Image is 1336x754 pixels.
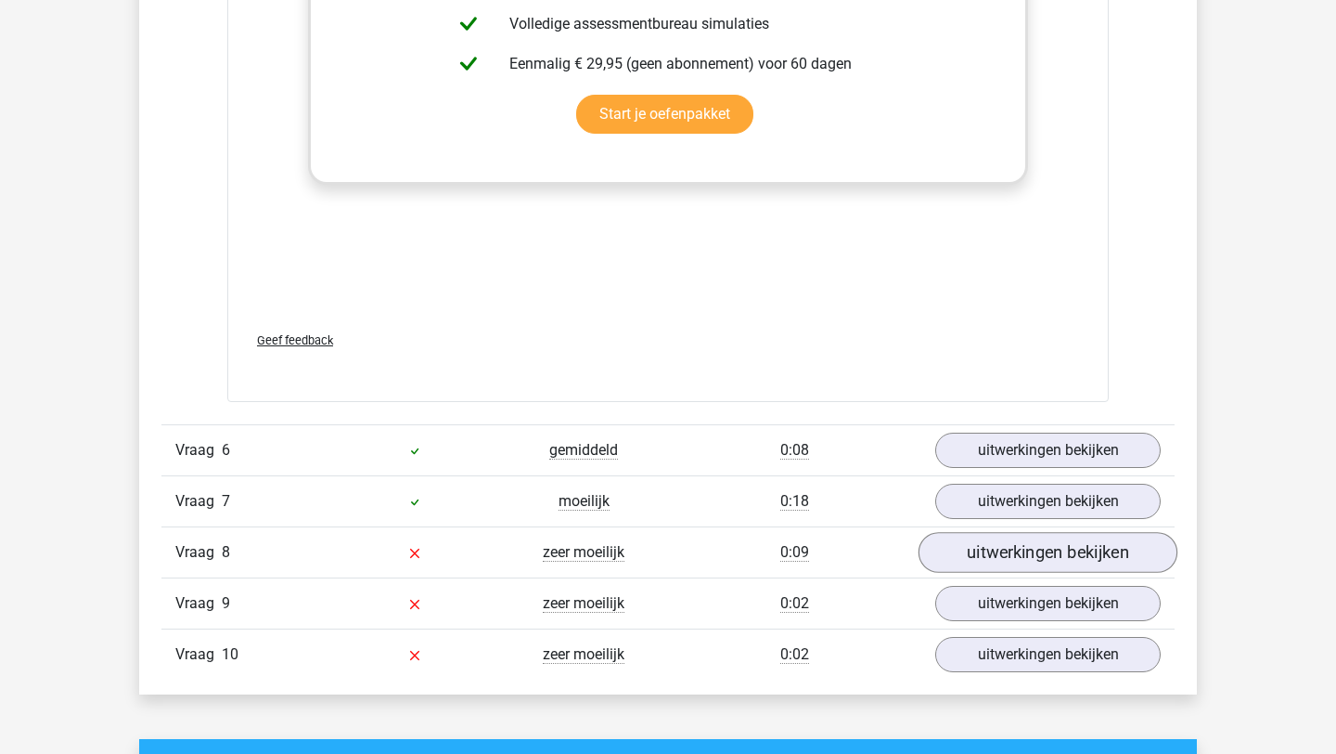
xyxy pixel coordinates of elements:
span: moeilijk [559,492,610,511]
span: Vraag [175,490,222,513]
span: gemiddeld [549,441,618,460]
span: Vraag [175,643,222,666]
span: 0:02 [780,645,809,664]
a: Start je oefenpakket [576,95,753,134]
span: 0:08 [780,441,809,460]
span: zeer moeilijk [543,594,624,613]
span: zeer moeilijk [543,543,624,562]
span: 0:09 [780,543,809,562]
span: 0:02 [780,594,809,613]
a: uitwerkingen bekijken [935,484,1161,519]
span: 10 [222,645,238,663]
span: 9 [222,594,230,612]
a: uitwerkingen bekijken [935,637,1161,672]
span: Vraag [175,439,222,461]
span: 7 [222,492,230,510]
span: Vraag [175,541,222,564]
span: zeer moeilijk [543,645,624,664]
span: 0:18 [780,492,809,511]
span: 8 [222,543,230,561]
a: uitwerkingen bekijken [935,433,1161,468]
span: Geef feedback [257,333,333,347]
span: 6 [222,441,230,459]
a: uitwerkingen bekijken [935,586,1161,621]
span: Vraag [175,592,222,615]
a: uitwerkingen bekijken [918,533,1177,574]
